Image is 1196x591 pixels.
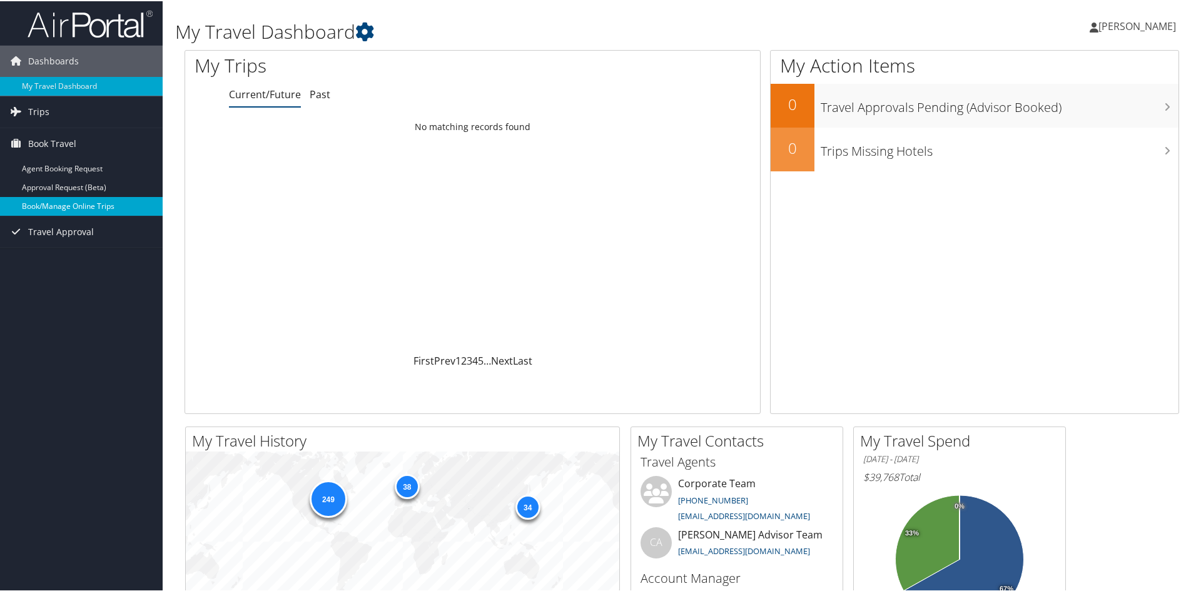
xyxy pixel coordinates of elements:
[478,353,484,366] a: 5
[28,8,153,38] img: airportal-logo.png
[461,353,467,366] a: 2
[467,353,472,366] a: 3
[229,86,301,100] a: Current/Future
[28,215,94,246] span: Travel Approval
[771,136,814,158] h2: 0
[309,479,347,517] div: 249
[678,509,810,520] a: [EMAIL_ADDRESS][DOMAIN_NAME]
[28,44,79,76] span: Dashboards
[195,51,511,78] h1: My Trips
[455,353,461,366] a: 1
[678,493,748,505] a: [PHONE_NUMBER]
[310,86,330,100] a: Past
[634,526,839,567] li: [PERSON_NAME] Advisor Team
[175,18,851,44] h1: My Travel Dashboard
[185,114,760,137] td: No matching records found
[634,475,839,526] li: Corporate Team
[394,473,419,498] div: 38
[905,528,919,536] tspan: 33%
[513,353,532,366] a: Last
[678,544,810,555] a: [EMAIL_ADDRESS][DOMAIN_NAME]
[771,93,814,114] h2: 0
[1090,6,1188,44] a: [PERSON_NAME]
[192,429,619,450] h2: My Travel History
[771,83,1178,126] a: 0Travel Approvals Pending (Advisor Booked)
[434,353,455,366] a: Prev
[641,526,672,557] div: CA
[484,353,491,366] span: …
[28,95,49,126] span: Trips
[860,429,1065,450] h2: My Travel Spend
[771,51,1178,78] h1: My Action Items
[821,91,1178,115] h3: Travel Approvals Pending (Advisor Booked)
[863,469,1056,483] h6: Total
[28,127,76,158] span: Book Travel
[771,126,1178,170] a: 0Trips Missing Hotels
[491,353,513,366] a: Next
[1098,18,1176,32] span: [PERSON_NAME]
[863,469,899,483] span: $39,768
[955,502,965,509] tspan: 0%
[515,493,540,518] div: 34
[413,353,434,366] a: First
[641,568,833,586] h3: Account Manager
[863,452,1056,464] h6: [DATE] - [DATE]
[637,429,843,450] h2: My Travel Contacts
[821,135,1178,159] h3: Trips Missing Hotels
[472,353,478,366] a: 4
[641,452,833,470] h3: Travel Agents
